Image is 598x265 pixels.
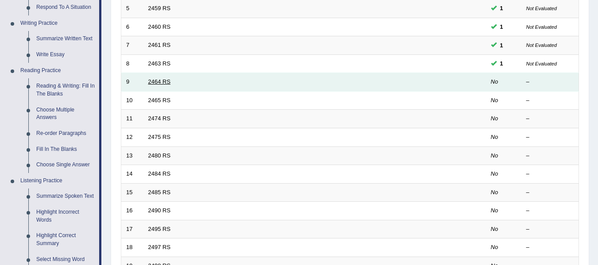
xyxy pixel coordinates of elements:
[526,152,574,160] div: –
[121,220,143,238] td: 17
[491,134,498,140] em: No
[526,24,557,30] small: Not Evaluated
[497,59,507,68] span: You can still take this question
[497,41,507,50] span: You can still take this question
[32,228,99,251] a: Highlight Correct Summary
[148,244,171,250] a: 2497 RS
[148,226,171,232] a: 2495 RS
[148,189,171,196] a: 2485 RS
[526,115,574,123] div: –
[148,97,171,104] a: 2465 RS
[148,5,171,12] a: 2459 RS
[491,226,498,232] em: No
[526,170,574,178] div: –
[526,42,557,48] small: Not Evaluated
[32,31,99,47] a: Summarize Written Text
[526,61,557,66] small: Not Evaluated
[491,170,498,177] em: No
[497,4,507,13] span: You can still take this question
[491,115,498,122] em: No
[148,23,171,30] a: 2460 RS
[491,152,498,159] em: No
[32,157,99,173] a: Choose Single Answer
[526,96,574,105] div: –
[32,47,99,63] a: Write Essay
[491,207,498,214] em: No
[526,133,574,142] div: –
[121,18,143,36] td: 6
[526,78,574,86] div: –
[526,243,574,252] div: –
[121,73,143,92] td: 9
[526,207,574,215] div: –
[121,36,143,55] td: 7
[148,78,171,85] a: 2464 RS
[32,204,99,228] a: Highlight Incorrect Words
[121,238,143,257] td: 18
[148,170,171,177] a: 2484 RS
[148,42,171,48] a: 2461 RS
[121,128,143,146] td: 12
[526,6,557,11] small: Not Evaluated
[121,110,143,128] td: 11
[491,78,498,85] em: No
[32,102,99,126] a: Choose Multiple Answers
[16,173,99,189] a: Listening Practice
[526,225,574,234] div: –
[497,22,507,31] span: You can still take this question
[121,146,143,165] td: 13
[16,15,99,31] a: Writing Practice
[148,134,171,140] a: 2475 RS
[121,183,143,202] td: 15
[148,115,171,122] a: 2474 RS
[32,126,99,142] a: Re-order Paragraphs
[16,63,99,79] a: Reading Practice
[526,188,574,197] div: –
[121,202,143,220] td: 16
[148,152,171,159] a: 2480 RS
[121,165,143,184] td: 14
[121,54,143,73] td: 8
[32,142,99,157] a: Fill In The Blanks
[148,207,171,214] a: 2490 RS
[491,244,498,250] em: No
[148,60,171,67] a: 2463 RS
[491,97,498,104] em: No
[491,189,498,196] em: No
[32,188,99,204] a: Summarize Spoken Text
[32,78,99,102] a: Reading & Writing: Fill In The Blanks
[121,91,143,110] td: 10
